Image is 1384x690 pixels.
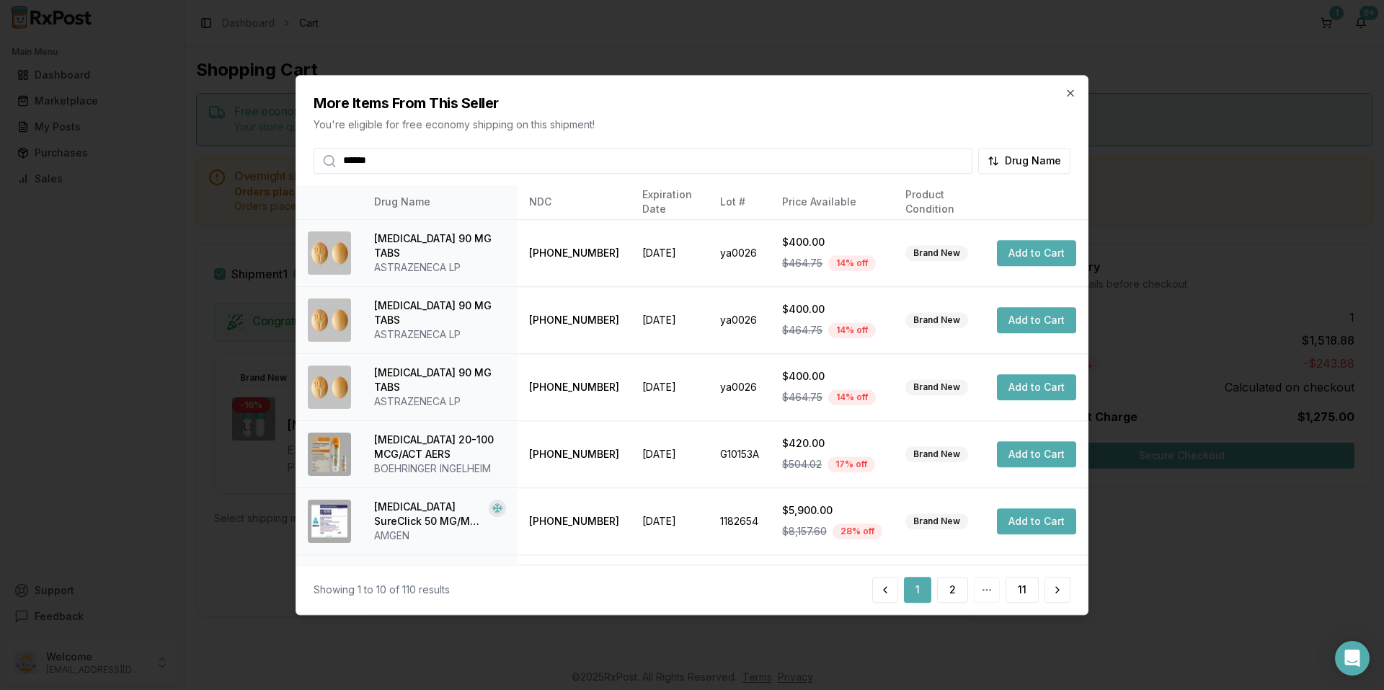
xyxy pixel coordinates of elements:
[937,577,968,603] button: 2
[709,220,771,287] td: ya0026
[374,461,506,476] div: BOEHRINGER INGELHEIM
[997,307,1076,333] button: Add to Cart
[374,260,506,275] div: ASTRAZENECA LP
[771,185,894,220] th: Price Available
[905,245,968,261] div: Brand New
[374,433,506,461] div: [MEDICAL_DATA] 20-100 MCG/ACT AERS
[374,231,506,260] div: [MEDICAL_DATA] 90 MG TABS
[308,231,351,275] img: Brilinta 90 MG TABS
[709,488,771,555] td: 1182654
[709,287,771,354] td: ya0026
[782,436,882,451] div: $420.00
[833,523,882,539] div: 28 % off
[828,255,876,271] div: 14 % off
[894,185,985,220] th: Product Condition
[904,577,931,603] button: 1
[631,354,709,421] td: [DATE]
[905,446,968,462] div: Brand New
[782,390,822,404] span: $464.75
[997,508,1076,534] button: Add to Cart
[631,220,709,287] td: [DATE]
[518,185,631,220] th: NDC
[997,374,1076,400] button: Add to Cart
[905,312,968,328] div: Brand New
[782,457,822,472] span: $504.02
[518,287,631,354] td: [PHONE_NUMBER]
[1006,577,1039,603] button: 11
[997,240,1076,266] button: Add to Cart
[308,298,351,342] img: Brilinta 90 MG TABS
[782,524,827,539] span: $8,157.60
[709,421,771,488] td: G10153A
[631,488,709,555] td: [DATE]
[631,287,709,354] td: [DATE]
[374,366,506,394] div: [MEDICAL_DATA] 90 MG TABS
[709,555,771,622] td: pl6416
[905,513,968,529] div: Brand New
[905,379,968,395] div: Brand New
[709,185,771,220] th: Lot #
[631,421,709,488] td: [DATE]
[782,256,822,270] span: $464.75
[308,366,351,409] img: Brilinta 90 MG TABS
[374,298,506,327] div: [MEDICAL_DATA] 90 MG TABS
[518,421,631,488] td: [PHONE_NUMBER]
[374,394,506,409] div: ASTRAZENECA LP
[782,302,882,317] div: $400.00
[518,488,631,555] td: [PHONE_NUMBER]
[308,500,351,543] img: Enbrel SureClick 50 MG/ML SOAJ
[314,583,450,597] div: Showing 1 to 10 of 110 results
[782,503,882,518] div: $5,900.00
[782,323,822,337] span: $464.75
[631,555,709,622] td: [DATE]
[518,354,631,421] td: [PHONE_NUMBER]
[782,235,882,249] div: $400.00
[518,555,631,622] td: [PHONE_NUMBER]
[374,528,506,543] div: AMGEN
[1005,154,1061,168] span: Drug Name
[828,456,875,472] div: 17 % off
[709,354,771,421] td: ya0026
[314,93,1070,113] h2: More Items From This Seller
[363,185,518,220] th: Drug Name
[828,389,876,405] div: 14 % off
[978,148,1070,174] button: Drug Name
[374,500,483,528] div: [MEDICAL_DATA] SureClick 50 MG/ML SOAJ
[308,433,351,476] img: Combivent Respimat 20-100 MCG/ACT AERS
[997,441,1076,467] button: Add to Cart
[518,220,631,287] td: [PHONE_NUMBER]
[631,185,709,220] th: Expiration Date
[374,327,506,342] div: ASTRAZENECA LP
[314,118,1070,132] p: You're eligible for free economy shipping on this shipment!
[782,369,882,384] div: $400.00
[828,322,876,338] div: 14 % off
